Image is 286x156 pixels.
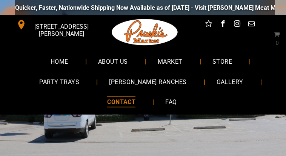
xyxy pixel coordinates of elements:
span: [STREET_ADDRESS][PERSON_NAME] [28,19,95,41]
a: CONTACT [96,92,147,112]
a: email [247,19,257,31]
a: MARKET [146,52,194,72]
img: Pruski-s+Market+HQ+Logo2-259w.png [111,15,179,49]
a: [PERSON_NAME] RANCHES [98,72,198,92]
a: HOME [39,52,80,72]
a: Social network [204,19,214,31]
span: 0 [275,39,278,45]
a: instagram [232,19,242,31]
a: ABOUT US [87,52,139,72]
a: facebook [218,19,228,31]
a: [STREET_ADDRESS][PERSON_NAME] [11,19,96,31]
a: FAQ [154,92,188,112]
a: GALLERY [205,72,255,92]
a: STORE [201,52,243,72]
a: PARTY TRAYS [28,72,91,92]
